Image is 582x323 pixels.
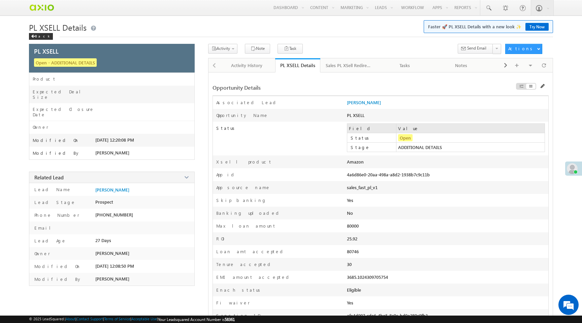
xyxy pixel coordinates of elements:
[278,44,303,54] button: Task
[275,58,320,72] a: PL XSELL Details
[349,135,398,141] label: Status
[347,248,467,258] div: 80746
[216,184,270,190] label: App source name
[428,23,549,30] span: Faster 🚀 PL XSELL Details with a new look ✨
[347,313,467,322] div: afe4d097-cde6-4be5-8c9c-bd9a280c9fb3
[347,112,467,122] div: PL XSELL
[213,122,347,131] label: Status
[433,58,490,72] a: Notes
[347,236,467,245] div: 25.92
[347,172,467,181] div: 4a6d86e0-20aa-498a-a8d2-1938b7c9c11b
[396,143,545,152] td: ADDITIONAL DETAILS
[29,317,235,322] span: © 2025 LeadSquared | | | | |
[216,197,267,203] label: Skip banking
[398,134,413,141] span: Open
[347,287,467,296] div: Eligible
[104,317,130,321] a: Terms of Service
[225,317,235,322] span: 58361
[347,197,467,207] div: Yes
[347,274,467,284] div: 3685.1024309705754
[217,46,230,51] span: Activity
[439,61,484,69] div: Notes
[76,317,103,321] a: Contact Support
[33,150,80,156] label: Modified By
[490,58,546,72] a: Documents
[396,124,545,133] td: Value
[224,61,269,69] div: Activity History
[34,58,97,67] span: Open - ADDITIONAL DETAILS
[216,210,281,216] label: Banking uploaded
[216,248,285,254] label: Loan amt accepted
[29,22,87,33] span: PL XSELL Details
[33,89,95,100] label: Expected Deal Size
[216,261,273,267] label: Tenure accepted
[347,223,467,232] div: 80000
[505,44,542,54] button: Actions
[33,76,56,82] label: Product
[213,84,433,91] div: Opportunity Details
[33,225,56,231] label: Email
[95,212,133,217] span: [PHONE_NUMBER]
[349,144,398,150] label: Stage
[66,317,75,321] a: About
[216,223,276,229] label: Max loan amount
[33,186,71,192] label: Lead Name
[131,317,157,321] a: Acceptable Use
[508,46,535,52] div: Actions
[347,159,467,168] div: Amazon
[216,112,268,118] label: Opportunity Name
[320,58,377,72] a: Sales PL XSell Redirection
[34,174,64,181] span: Related Lead
[216,99,278,105] label: Associated Lead
[458,44,493,54] button: Send Email
[216,159,272,165] label: Xsell product
[525,23,549,31] a: Try Now
[158,317,235,322] span: Your Leadsquared Account Number is
[216,274,291,280] label: EMI amount accepted
[382,61,427,69] div: Tasks
[347,184,467,194] div: sales_fast_pl_v1
[216,300,250,305] label: Fi waiver
[495,61,540,69] div: Documents
[95,187,129,193] a: [PERSON_NAME]
[245,44,270,54] button: Note
[219,58,276,72] a: Activity History
[467,45,486,51] span: Send Email
[33,251,50,256] label: Owner
[95,137,134,143] span: [DATE] 12:20:08 PM
[95,150,129,155] span: [PERSON_NAME]
[95,263,134,269] span: [DATE] 12:08:50 PM
[216,287,263,293] label: Enach status
[347,261,467,271] div: 30
[95,276,129,282] span: [PERSON_NAME]
[216,313,260,318] label: Sanction ID
[33,124,48,130] label: Owner
[326,61,371,69] div: Sales PL XSell Redirection
[347,300,467,309] div: Yes
[29,2,54,13] img: Custom Logo
[29,33,53,40] div: Back
[216,236,226,241] label: ROI
[216,172,236,177] label: App id
[95,238,111,243] span: 27 Days
[33,199,76,205] label: Lead Stage
[33,212,79,218] label: Phone Number
[95,199,113,205] span: Prospect
[347,99,381,105] a: [PERSON_NAME]
[33,276,82,282] label: Modified By
[33,238,66,243] label: Lead Age
[95,251,129,256] span: [PERSON_NAME]
[33,263,81,269] label: Modified On
[347,210,467,219] div: No
[33,107,95,117] label: Expected Closure Date
[208,44,237,54] button: Activity
[377,58,433,72] a: Tasks
[34,47,59,55] span: PL XSELL
[347,124,396,133] td: Field
[33,138,79,143] label: Modified On
[280,62,315,68] div: PL XSELL Details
